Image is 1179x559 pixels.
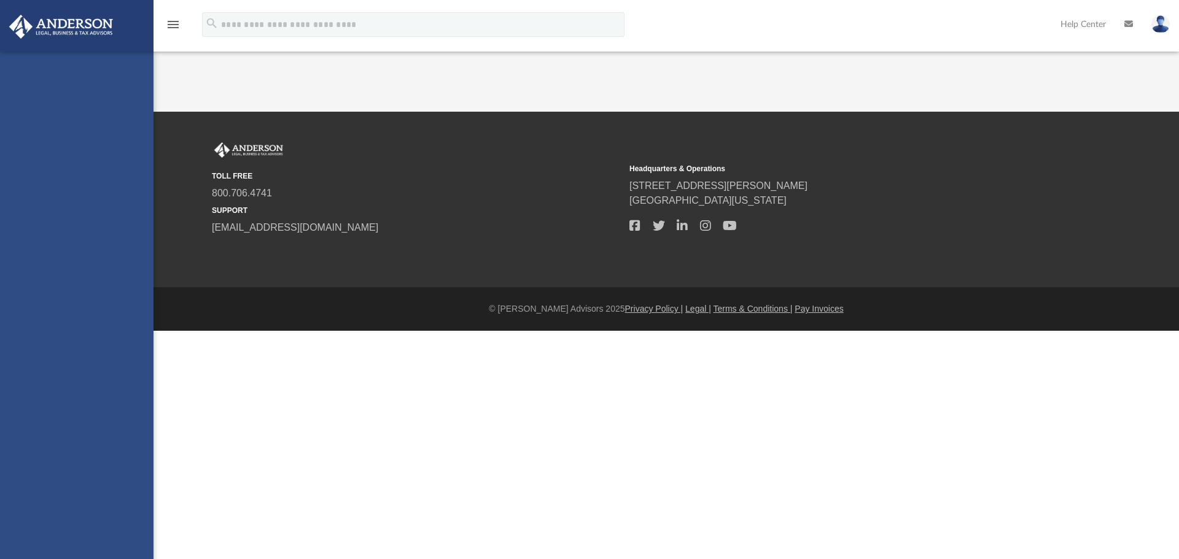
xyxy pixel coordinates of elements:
a: Legal | [685,304,711,314]
img: User Pic [1151,15,1170,33]
a: [EMAIL_ADDRESS][DOMAIN_NAME] [212,222,378,233]
a: menu [166,23,181,32]
i: menu [166,17,181,32]
img: Anderson Advisors Platinum Portal [6,15,117,39]
a: 800.706.4741 [212,188,272,198]
a: Terms & Conditions | [714,304,793,314]
a: Pay Invoices [795,304,843,314]
small: Headquarters & Operations [629,163,1038,174]
a: [STREET_ADDRESS][PERSON_NAME] [629,180,807,191]
a: Privacy Policy | [625,304,683,314]
small: SUPPORT [212,205,621,216]
a: [GEOGRAPHIC_DATA][US_STATE] [629,195,787,206]
div: © [PERSON_NAME] Advisors 2025 [154,303,1179,315]
i: search [205,17,219,30]
img: Anderson Advisors Platinum Portal [212,142,286,158]
small: TOLL FREE [212,171,621,182]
